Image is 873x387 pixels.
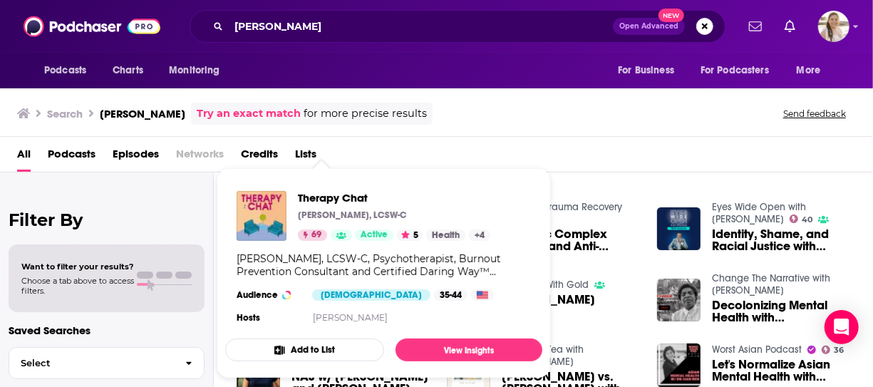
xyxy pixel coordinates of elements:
span: Active [361,228,388,242]
img: Let's Normalize Asian Mental Health with Dr. Han Ren / AAPI Mental Health Awareness [657,344,701,387]
button: open menu [691,57,790,84]
p: Saved Searches [9,324,205,337]
img: Therapy Chat [237,191,286,241]
a: 36 [822,346,844,354]
img: Decolonizing Mental Health with Dr. Han Ren [657,279,701,322]
a: Episodes [113,143,159,172]
span: 69 [311,228,321,242]
a: View Insights [396,339,542,361]
span: Open Advanced [619,23,678,30]
a: Let's Normalize Asian Mental Health with Dr. Han Ren / AAPI Mental Health Awareness [712,358,850,383]
a: Podcasts [48,143,95,172]
button: Select [9,347,205,379]
img: Podchaser - Follow, Share and Rate Podcasts [24,13,160,40]
a: Charts [103,57,152,84]
div: [PERSON_NAME], LCSW-C, Psychotherapist, Burnout Prevention Consultant and Certified Daring Way™ F... [237,252,531,278]
a: Systemic Complex Trauma and Anti-Oppressive Therapy with Dr. Han Ren [502,228,640,252]
a: Try an exact match [197,105,301,122]
button: open menu [159,57,238,84]
span: Choose a tab above to access filters. [21,276,134,296]
span: 40 [802,217,812,223]
a: Show notifications dropdown [779,14,801,38]
h2: Filter By [9,210,205,230]
span: Networks [176,143,224,172]
a: Health [426,229,465,241]
span: For Podcasters [701,61,769,81]
button: Add to List [225,339,384,361]
a: Worst Asian Podcast [712,344,802,356]
span: Decolonizing Mental Health with [PERSON_NAME] [712,299,850,324]
img: User Profile [818,11,849,42]
span: 36 [834,347,844,354]
a: All [17,143,31,172]
a: Therapy Chat [298,191,490,205]
a: Mending With Gold [502,279,589,291]
span: for more precise results [304,105,427,122]
a: Decolonizing Mental Health with Dr. Han Ren [712,299,850,324]
div: Open Intercom Messenger [825,310,859,344]
span: Select [9,358,174,368]
button: Send feedback [779,108,850,120]
a: Show notifications dropdown [743,14,768,38]
h4: Hosts [237,312,260,324]
span: For Business [618,61,674,81]
div: Search podcasts, credits, & more... [190,10,725,43]
span: Want to filter your results? [21,262,134,272]
span: Identity, Shame, and Racial Justice with [PERSON_NAME] [712,228,850,252]
span: Monitoring [169,61,219,81]
a: Identity, Shame, and Racial Justice with Dr. Han Ren [712,228,850,252]
span: Let's Normalize Asian Mental Health with [PERSON_NAME] / AAPI Mental Health Awareness [712,358,850,383]
div: 35-44 [434,289,468,301]
a: Active [355,229,393,241]
span: Charts [113,61,143,81]
span: Podcasts [44,61,86,81]
button: Open AdvancedNew [613,18,685,35]
a: 69 [298,229,327,241]
h3: [PERSON_NAME] [100,107,185,120]
a: 40 [790,215,813,223]
input: Search podcasts, credits, & more... [229,15,613,38]
a: +4 [469,229,490,241]
a: [PERSON_NAME] [313,312,388,323]
button: open menu [787,57,839,84]
button: Show profile menu [818,11,849,42]
h3: Audience [237,289,301,301]
span: New [658,9,684,22]
button: open menu [34,57,105,84]
a: Complex Trauma Recovery [502,201,622,213]
a: Change The Narrative with JD Fuller [712,272,830,296]
span: More [797,61,821,81]
span: Logged in as acquavie [818,11,849,42]
button: open menu [608,57,692,84]
a: Lists [295,143,316,172]
button: 5 [397,229,423,241]
a: Credits [241,143,278,172]
img: Identity, Shame, and Racial Justice with Dr. Han Ren [657,207,701,251]
div: [DEMOGRAPHIC_DATA] [312,289,430,301]
a: Eyes Wide Open with Nick Thompson [712,201,806,225]
p: [PERSON_NAME], LCSW-C [298,210,407,221]
span: Systemic Complex Trauma and Anti-Oppressive Therapy with [PERSON_NAME] [502,228,640,252]
h3: Search [47,107,83,120]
